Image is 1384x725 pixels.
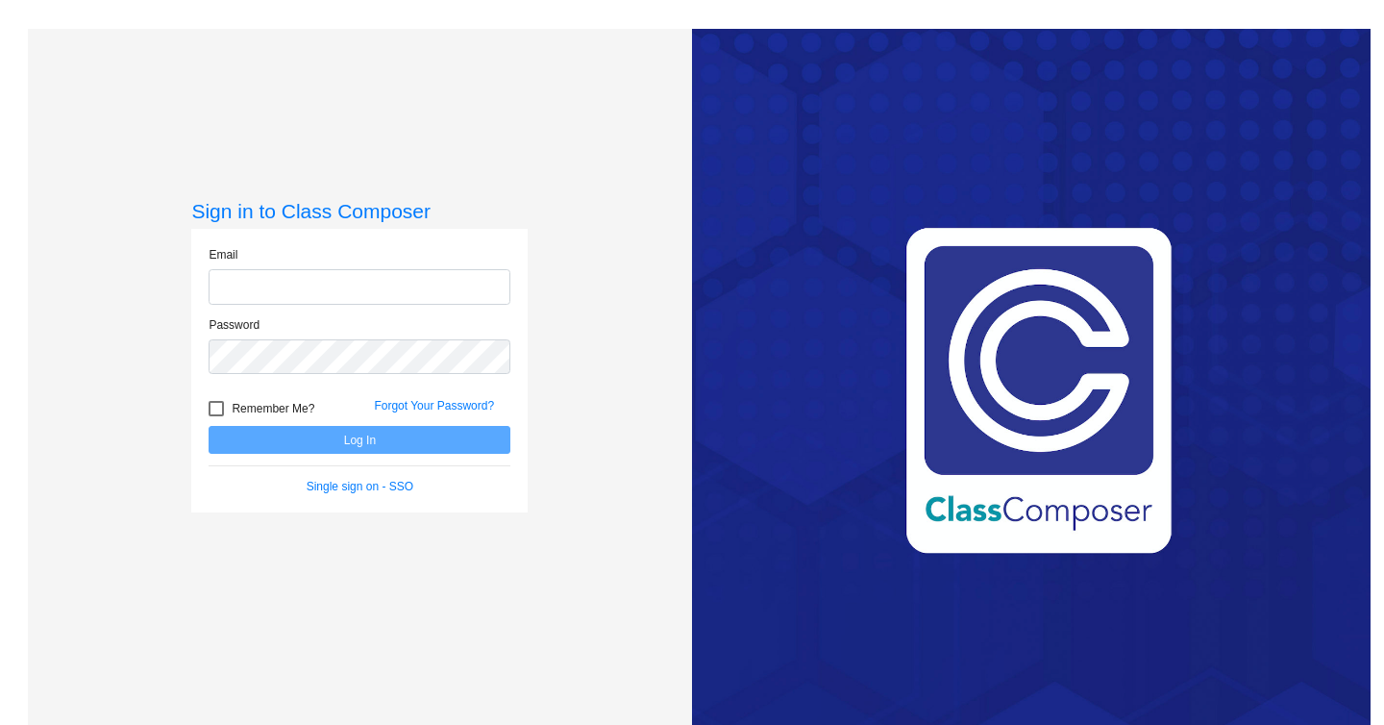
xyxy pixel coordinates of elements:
a: Single sign on - SSO [307,480,413,493]
label: Password [209,316,259,334]
button: Log In [209,426,510,454]
label: Email [209,246,237,263]
h3: Sign in to Class Composer [191,199,528,223]
a: Forgot Your Password? [374,399,494,412]
span: Remember Me? [232,397,314,420]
